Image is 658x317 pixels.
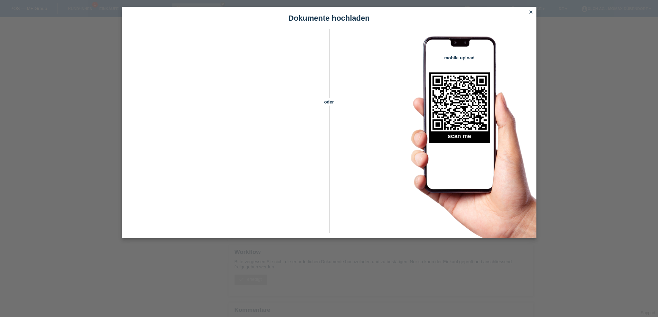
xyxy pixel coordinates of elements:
iframe: Upload [132,47,317,219]
i: close [528,9,534,15]
a: close [526,9,535,17]
span: oder [317,98,341,106]
h2: scan me [429,133,490,143]
h4: mobile upload [429,55,490,60]
h1: Dokumente hochladen [122,14,536,22]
